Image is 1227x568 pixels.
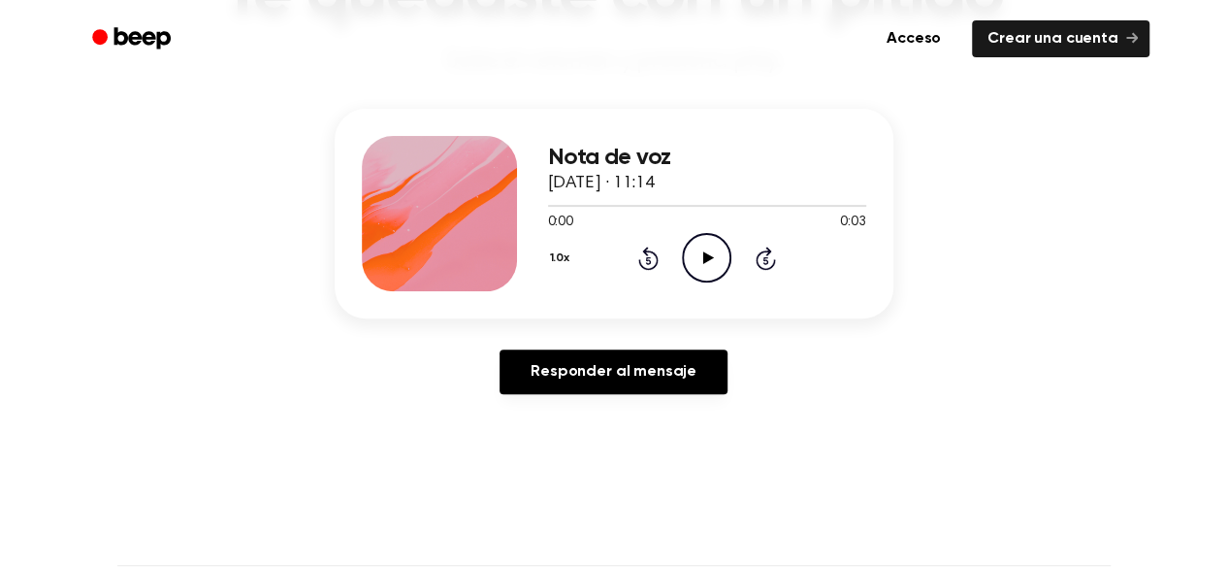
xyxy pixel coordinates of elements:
a: Acceso [867,17,960,61]
font: [DATE] · 11:14 [548,175,655,192]
a: Responder al mensaje [500,350,727,394]
button: 1.0x [548,242,577,275]
font: Responder al mensaje [531,364,696,380]
font: Crear una cuenta [987,31,1117,47]
a: Bip [79,20,188,58]
font: Acceso [887,31,941,47]
font: 1.0x [550,252,569,264]
font: Nota de voz [548,146,671,169]
a: Crear una cuenta [972,20,1148,57]
font: 0:00 [548,216,573,229]
font: 0:03 [840,216,865,229]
